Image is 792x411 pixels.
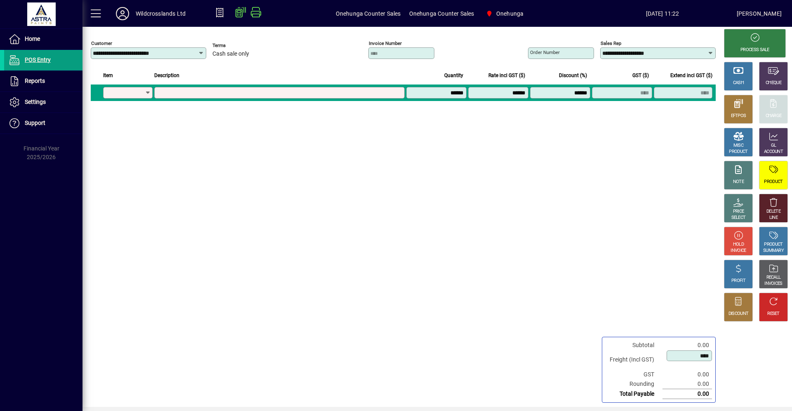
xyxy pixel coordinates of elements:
[606,350,662,370] td: Freight (Incl GST)
[606,389,662,399] td: Total Payable
[4,92,82,113] a: Settings
[25,78,45,84] span: Reports
[731,248,746,254] div: INVOICE
[733,209,744,215] div: PRICE
[733,242,744,248] div: HOLD
[409,7,474,20] span: Onehunga Counter Sales
[212,51,249,57] span: Cash sale only
[733,143,743,149] div: MISC
[25,56,51,63] span: POS Entry
[731,278,745,284] div: PROFIT
[731,113,746,119] div: EFTPOS
[740,47,769,53] div: PROCESS SALE
[632,71,649,80] span: GST ($)
[767,311,780,317] div: RESET
[764,179,783,185] div: PRODUCT
[766,209,780,215] div: DELETE
[154,71,179,80] span: Description
[771,143,776,149] div: GL
[25,99,46,105] span: Settings
[733,179,744,185] div: NOTE
[336,7,401,20] span: Onehunga Counter Sales
[109,6,136,21] button: Profile
[764,242,783,248] div: PRODUCT
[764,281,782,287] div: INVOICES
[606,379,662,389] td: Rounding
[559,71,587,80] span: Discount (%)
[530,49,560,55] mat-label: Order number
[601,40,621,46] mat-label: Sales rep
[769,215,778,221] div: LINE
[733,80,744,86] div: CASH
[588,7,736,20] span: [DATE] 11:22
[662,370,712,379] td: 0.00
[25,35,40,42] span: Home
[496,7,523,20] span: Onehunga
[488,71,525,80] span: Rate incl GST ($)
[670,71,712,80] span: Extend incl GST ($)
[662,341,712,350] td: 0.00
[737,7,782,20] div: [PERSON_NAME]
[728,311,748,317] div: DISCOUNT
[763,248,784,254] div: SUMMARY
[369,40,402,46] mat-label: Invoice number
[662,379,712,389] td: 0.00
[662,389,712,399] td: 0.00
[103,71,113,80] span: Item
[766,80,781,86] div: CHEQUE
[25,120,45,126] span: Support
[729,149,747,155] div: PRODUCT
[766,113,782,119] div: CHARGE
[4,113,82,134] a: Support
[764,149,783,155] div: ACCOUNT
[91,40,112,46] mat-label: Customer
[731,215,746,221] div: SELECT
[4,29,82,49] a: Home
[4,71,82,92] a: Reports
[766,275,781,281] div: RECALL
[606,341,662,350] td: Subtotal
[136,7,186,20] div: Wildcrosslands Ltd
[444,71,463,80] span: Quantity
[606,370,662,379] td: GST
[212,43,262,48] span: Terms
[482,6,527,21] span: Onehunga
